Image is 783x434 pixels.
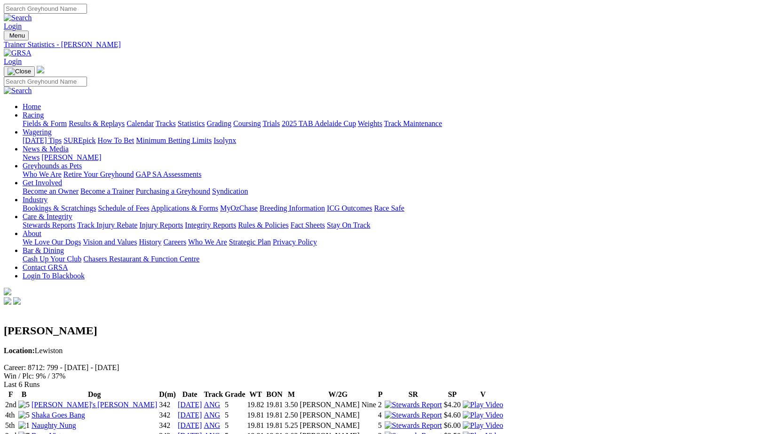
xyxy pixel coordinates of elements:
div: Get Involved [23,187,779,196]
div: About [23,238,779,246]
td: 4 [378,410,383,420]
div: Wagering [23,136,779,145]
a: Purchasing a Greyhound [136,187,210,195]
a: Track Injury Rebate [77,221,137,229]
td: $4.20 [443,400,461,410]
th: V [462,390,504,399]
a: Syndication [212,187,248,195]
img: Search [4,87,32,95]
td: 19.81 [247,410,265,420]
td: 342 [158,410,176,420]
div: Racing [23,119,779,128]
th: Dog [31,390,158,399]
a: Care & Integrity [23,213,72,221]
a: [PERSON_NAME]'s [PERSON_NAME] [32,401,157,409]
a: Vision and Values [83,238,137,246]
a: Bar & Dining [23,246,64,254]
td: 19.81 [266,421,284,430]
a: Race Safe [374,204,404,212]
a: Coursing [233,119,261,127]
img: Play Video [463,401,503,409]
a: Stay On Track [327,221,370,229]
a: Injury Reports [139,221,183,229]
a: SUREpick [63,136,95,144]
td: [PERSON_NAME] Nine [300,400,377,410]
a: Results & Replays [69,119,125,127]
a: Naughty Nung [32,421,76,429]
td: 5 [224,421,246,430]
a: Racing [23,111,44,119]
a: Minimum Betting Limits [136,136,212,144]
img: 1 [18,421,30,430]
a: How To Bet [98,136,134,144]
a: Get Involved [23,179,62,187]
a: We Love Our Dogs [23,238,81,246]
th: B [18,390,30,399]
a: Become a Trainer [80,187,134,195]
a: Chasers Restaurant & Function Centre [83,255,199,263]
th: W/2G [300,390,377,399]
text: 9% / 37% [36,372,65,380]
td: 4th [5,410,17,420]
a: News & Media [23,145,69,153]
a: Industry [23,196,47,204]
a: Calendar [127,119,154,127]
a: Become an Owner [23,187,79,195]
b: Location: [4,347,35,355]
th: BON [266,390,284,399]
span: Win / Plc: [4,372,34,380]
a: GAP SA Assessments [136,170,202,178]
img: twitter.svg [13,297,21,305]
img: GRSA [4,49,32,57]
td: 5 [378,421,383,430]
a: Tracks [156,119,176,127]
td: 3.50 [285,400,299,410]
td: 2 [378,400,383,410]
a: Retire Your Greyhound [63,170,134,178]
button: Toggle navigation [4,31,29,40]
span: Career: [4,363,26,371]
td: 19.81 [247,421,265,430]
a: Breeding Information [260,204,325,212]
td: [PERSON_NAME] [300,421,377,430]
a: Trainer Statistics - [PERSON_NAME] [4,40,779,49]
div: News & Media [23,153,779,162]
img: logo-grsa-white.png [4,288,11,295]
th: SP [443,390,461,399]
a: Cash Up Your Club [23,255,81,263]
a: Home [23,103,41,110]
img: logo-grsa-white.png [37,66,44,73]
a: [DATE] [178,411,202,419]
th: P [378,390,383,399]
a: About [23,229,41,237]
td: 19.82 [247,400,265,410]
td: 5 [224,400,246,410]
a: Privacy Policy [273,238,317,246]
a: Rules & Policies [238,221,289,229]
a: Integrity Reports [185,221,236,229]
a: Applications & Forms [151,204,218,212]
td: 2.50 [285,410,299,420]
th: Grade [224,390,246,399]
a: ANG [204,401,220,409]
th: Date [177,390,203,399]
a: Bookings & Scratchings [23,204,96,212]
a: Careers [163,238,186,246]
th: M [285,390,299,399]
a: Login To Blackbook [23,272,85,280]
img: 5 [18,411,30,419]
a: News [23,153,40,161]
a: [PERSON_NAME] [41,153,101,161]
div: Greyhounds as Pets [23,170,779,179]
a: Statistics [178,119,205,127]
img: Play Video [463,411,503,419]
img: facebook.svg [4,297,11,305]
td: 5th [5,421,17,430]
a: History [139,238,161,246]
a: [DATE] [178,401,202,409]
a: Shaka Goes Bang [32,411,85,419]
span: Menu [9,32,25,39]
td: 5.25 [285,421,299,430]
div: Industry [23,204,779,213]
